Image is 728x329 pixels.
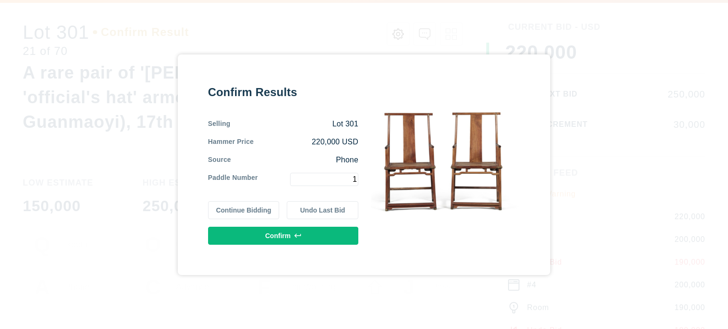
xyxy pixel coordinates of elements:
[208,137,254,147] div: Hammer Price
[208,227,358,245] button: Confirm
[254,137,358,147] div: 220,000 USD
[208,119,230,129] div: Selling
[208,201,280,219] button: Continue Bidding
[208,155,231,165] div: Source
[230,119,358,129] div: Lot 301
[231,155,358,165] div: Phone
[208,85,358,100] div: Confirm Results
[287,201,358,219] button: Undo Last Bid
[208,173,258,186] div: Paddle Number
